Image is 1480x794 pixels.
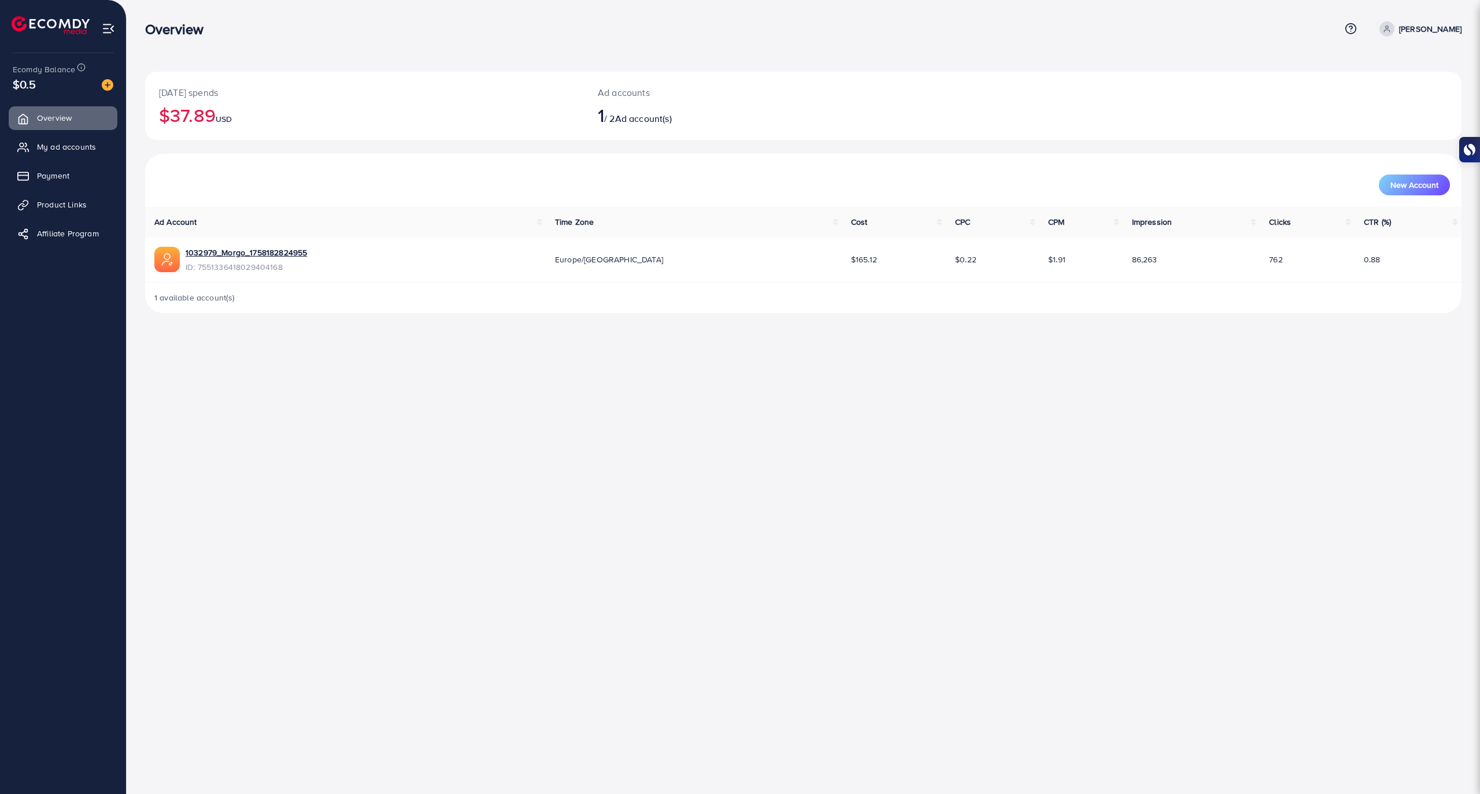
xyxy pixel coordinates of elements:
span: Ad account(s) [615,112,672,125]
a: Overview [9,106,117,129]
img: menu [102,22,115,35]
p: [PERSON_NAME] [1399,22,1461,36]
img: ic-ads-acc.e4c84228.svg [154,247,180,272]
span: Ad Account [154,216,197,228]
a: [PERSON_NAME] [1375,21,1461,36]
span: 0.88 [1364,254,1381,265]
span: 86,263 [1132,254,1157,265]
span: Payment [37,170,69,181]
span: CTR (%) [1364,216,1391,228]
span: USD [216,113,232,125]
span: ID: 7551336418029404168 [186,261,307,273]
span: 762 [1269,254,1282,265]
span: Cost [851,216,868,228]
span: CPC [955,216,970,228]
img: image [102,79,113,91]
h2: $37.89 [159,104,570,126]
span: Ecomdy Balance [13,64,75,75]
span: Impression [1132,216,1172,228]
span: Overview [37,112,72,124]
span: New Account [1390,181,1438,189]
span: Affiliate Program [37,228,99,239]
span: Clicks [1269,216,1291,228]
a: Product Links [9,193,117,216]
span: 1 [598,102,604,128]
a: Affiliate Program [9,222,117,245]
span: $165.12 [851,254,877,265]
button: New Account [1379,175,1450,195]
span: Product Links [37,199,87,210]
span: $0.22 [955,254,976,265]
iframe: Chat [1431,742,1471,785]
h3: Overview [145,21,213,38]
span: $0.5 [13,76,36,92]
a: Payment [9,164,117,187]
p: [DATE] spends [159,86,570,99]
a: My ad accounts [9,135,117,158]
span: Europe/[GEOGRAPHIC_DATA] [555,254,663,265]
span: 1 available account(s) [154,292,235,303]
p: Ad accounts [598,86,899,99]
span: My ad accounts [37,141,96,153]
span: CPM [1048,216,1064,228]
h2: / 2 [598,104,899,126]
span: $1.91 [1048,254,1065,265]
span: Time Zone [555,216,594,228]
img: logo [12,16,90,34]
a: 1032979_Morgo_1758182824955 [186,247,307,258]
